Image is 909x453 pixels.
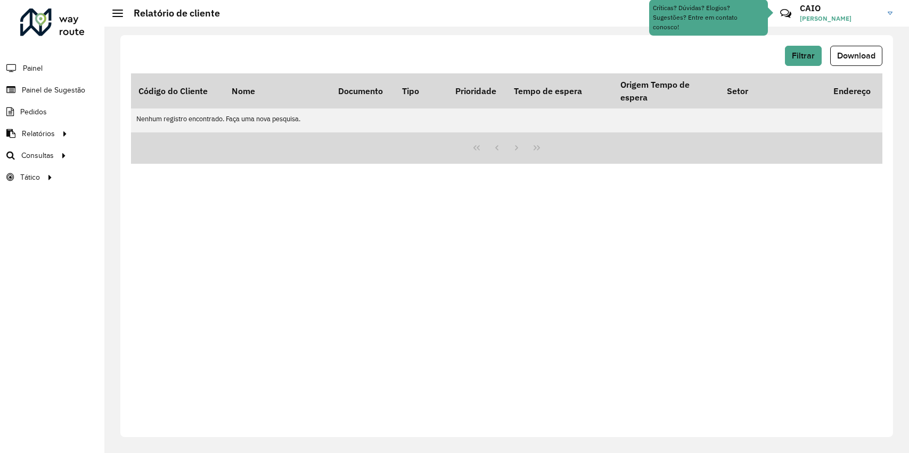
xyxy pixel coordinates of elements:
[331,73,395,108] th: Documento
[792,51,815,60] span: Filtrar
[800,3,880,13] h3: CAIO
[830,46,882,66] button: Download
[785,46,822,66] button: Filtrar
[22,128,55,139] span: Relatórios
[719,73,826,108] th: Setor
[800,14,880,23] span: [PERSON_NAME]
[224,73,331,108] th: Nome
[774,2,797,25] a: Contato Rápido
[23,63,43,74] span: Painel
[837,51,875,60] span: Download
[22,85,85,96] span: Painel de Sugestão
[448,73,506,108] th: Prioridade
[506,73,613,108] th: Tempo de espera
[613,73,719,108] th: Origem Tempo de espera
[123,7,220,19] h2: Relatório de cliente
[395,73,448,108] th: Tipo
[20,172,40,183] span: Tático
[21,150,54,161] span: Consultas
[131,73,224,108] th: Código do Cliente
[20,106,47,118] span: Pedidos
